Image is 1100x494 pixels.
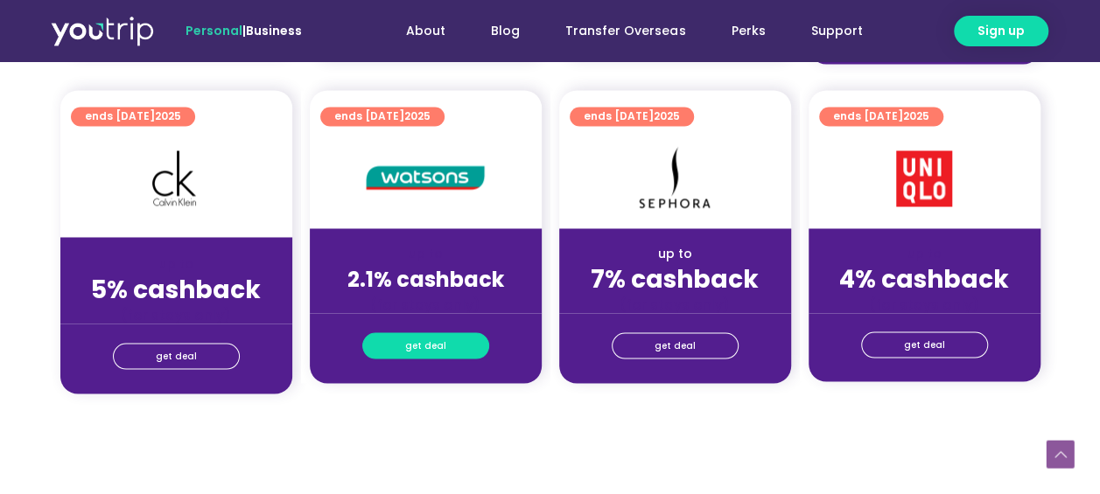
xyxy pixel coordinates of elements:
[91,272,261,306] strong: 5% cashback
[74,305,278,324] div: (for stays only)
[584,107,680,126] span: ends [DATE]
[708,15,788,47] a: Perks
[612,332,739,358] a: get deal
[85,107,181,126] span: ends [DATE]
[383,15,468,47] a: About
[823,295,1026,313] div: (for stays only)
[591,261,759,296] strong: 7% cashback
[654,108,680,123] span: 2025
[468,15,543,47] a: Blog
[71,107,195,126] a: ends [DATE]2025
[977,22,1025,40] span: Sign up
[903,108,929,123] span: 2025
[573,244,777,262] div: up to
[156,344,197,368] span: get deal
[334,107,431,126] span: ends [DATE]
[324,295,528,313] div: (for stays only)
[405,333,446,358] span: get deal
[74,254,278,273] div: up to
[347,264,504,293] strong: 2.1% cashback
[404,108,431,123] span: 2025
[349,15,885,47] nav: Menu
[904,332,945,357] span: get deal
[823,244,1026,262] div: up to
[655,333,696,358] span: get deal
[861,331,988,358] a: get deal
[324,244,528,262] div: up to
[839,261,1009,296] strong: 4% cashback
[155,108,181,123] span: 2025
[570,107,694,126] a: ends [DATE]2025
[573,295,777,313] div: (for stays only)
[954,16,1048,46] a: Sign up
[113,343,240,369] a: get deal
[186,22,302,39] span: |
[246,22,302,39] a: Business
[788,15,885,47] a: Support
[320,107,445,126] a: ends [DATE]2025
[543,15,708,47] a: Transfer Overseas
[186,22,242,39] span: Personal
[819,107,943,126] a: ends [DATE]2025
[362,332,489,358] a: get deal
[833,107,929,126] span: ends [DATE]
